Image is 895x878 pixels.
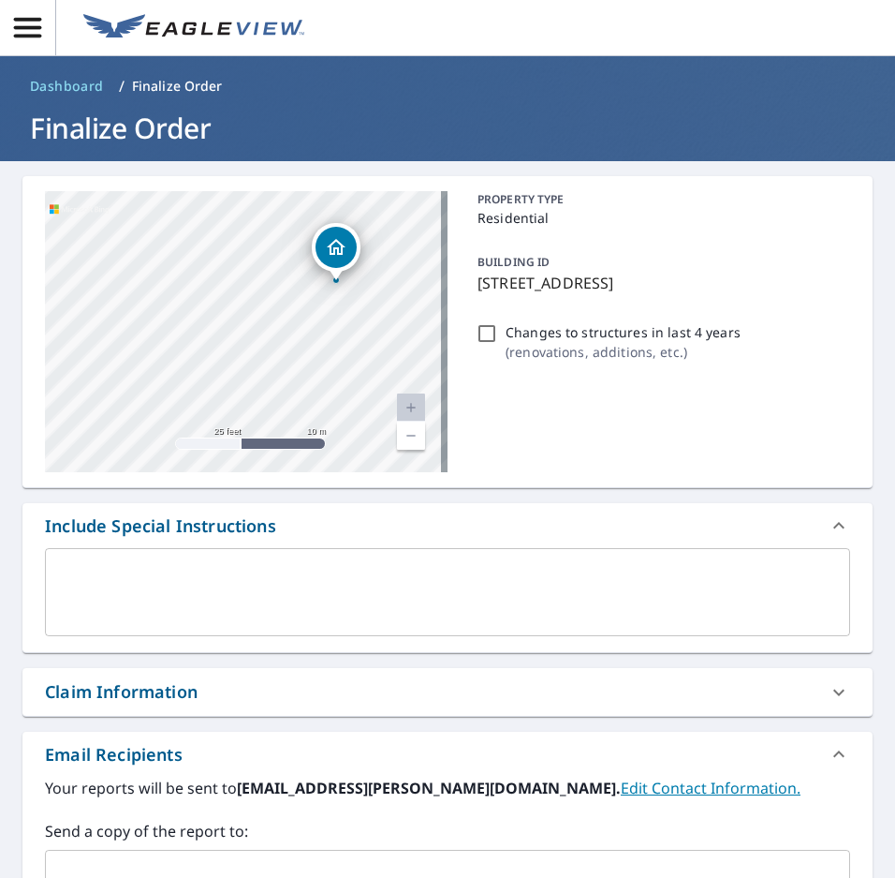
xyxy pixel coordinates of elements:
[30,77,104,96] span: Dashboard
[22,668,873,716] div: Claim Information
[119,75,125,97] li: /
[22,503,873,548] div: Include Special Instructions
[22,732,873,777] div: Email Recipients
[506,342,741,362] p: ( renovations, additions, etc. )
[477,191,843,208] p: PROPERTY TYPE
[237,778,621,798] b: [EMAIL_ADDRESS][PERSON_NAME][DOMAIN_NAME].
[22,71,873,101] nav: breadcrumb
[22,71,111,101] a: Dashboard
[132,77,223,96] p: Finalize Order
[506,322,741,342] p: Changes to structures in last 4 years
[45,820,850,842] label: Send a copy of the report to:
[312,223,360,281] div: Dropped pin, building 1, Residential property, 3254 W 74th Ct Merrillville, IN 46410
[83,14,304,42] img: EV Logo
[397,422,425,450] a: Current Level 20, Zoom Out
[397,394,425,422] a: Current Level 20, Zoom In Disabled
[72,3,315,53] a: EV Logo
[477,272,843,294] p: [STREET_ADDRESS]
[45,679,198,705] div: Claim Information
[45,742,183,767] div: Email Recipients
[22,109,873,147] h1: Finalize Order
[477,254,550,270] p: BUILDING ID
[477,208,843,228] p: Residential
[45,777,850,799] label: Your reports will be sent to
[621,778,800,798] a: EditContactInfo
[45,513,276,539] div: Include Special Instructions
